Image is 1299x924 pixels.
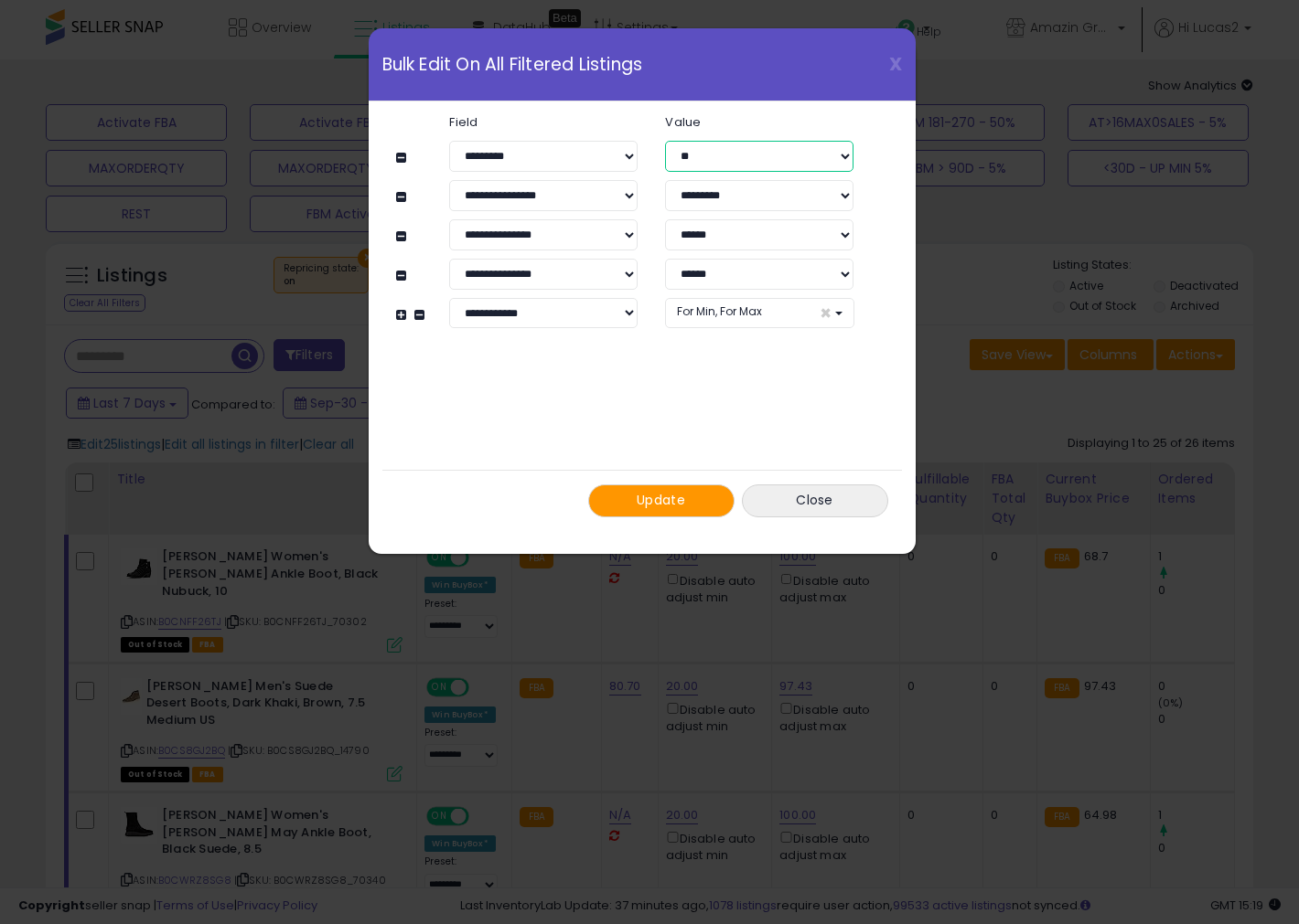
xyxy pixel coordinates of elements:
span: X [889,51,902,77]
button: Close [742,484,888,516]
label: Field [435,116,651,128]
span: Bulk Edit On All Filtered Listings [382,56,643,73]
span: × [820,303,832,323]
span: For Min, For Max [677,303,762,319]
span: Update [637,491,685,509]
label: Value [651,116,867,128]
